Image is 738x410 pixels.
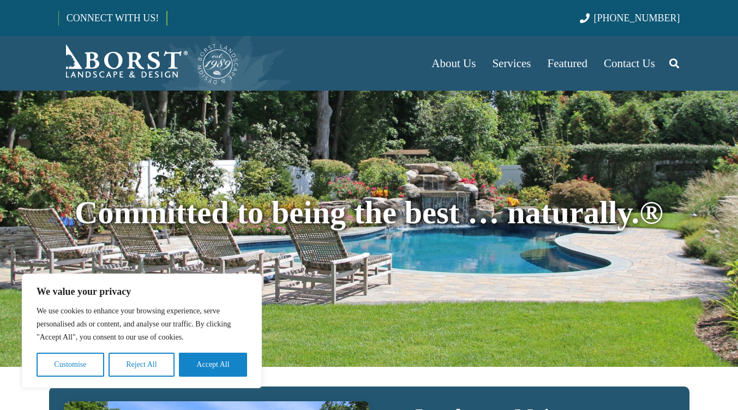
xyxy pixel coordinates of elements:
span: [PHONE_NUMBER] [594,13,680,23]
a: Contact Us [596,36,663,91]
button: Customise [37,353,104,377]
a: Borst-Logo [58,41,239,85]
span: About Us [431,57,476,70]
button: Reject All [109,353,175,377]
p: We use cookies to enhance your browsing experience, serve personalised ads or content, and analys... [37,305,247,344]
span: Featured [548,57,587,70]
a: Search [663,50,685,77]
button: Accept All [179,353,247,377]
a: CONNECT WITH US! [59,5,166,31]
div: We value your privacy [22,274,262,388]
a: [PHONE_NUMBER] [580,13,680,23]
span: Services [492,57,531,70]
p: We value your privacy [37,285,247,298]
span: Committed to being the best … naturally.® [75,195,663,230]
a: Featured [539,36,596,91]
a: About Us [423,36,484,91]
span: Contact Us [604,57,655,70]
a: Services [484,36,539,91]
